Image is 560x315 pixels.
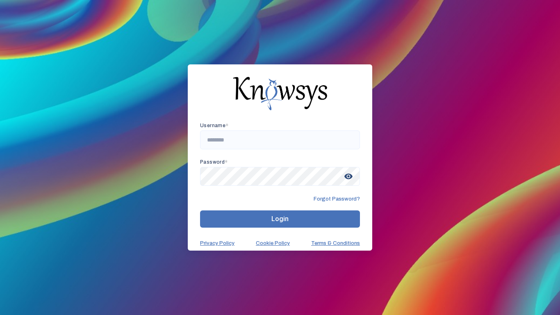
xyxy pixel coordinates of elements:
a: Terms & Conditions [311,240,360,247]
button: Login [200,210,360,228]
a: Cookie Policy [256,240,290,247]
span: Login [271,215,289,223]
a: Privacy Policy [200,240,234,247]
span: visibility [341,169,356,184]
img: knowsys-logo.png [233,77,327,110]
span: Forgot Password? [314,196,360,202]
app-required-indication: Username [200,123,229,128]
app-required-indication: Password [200,159,228,165]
